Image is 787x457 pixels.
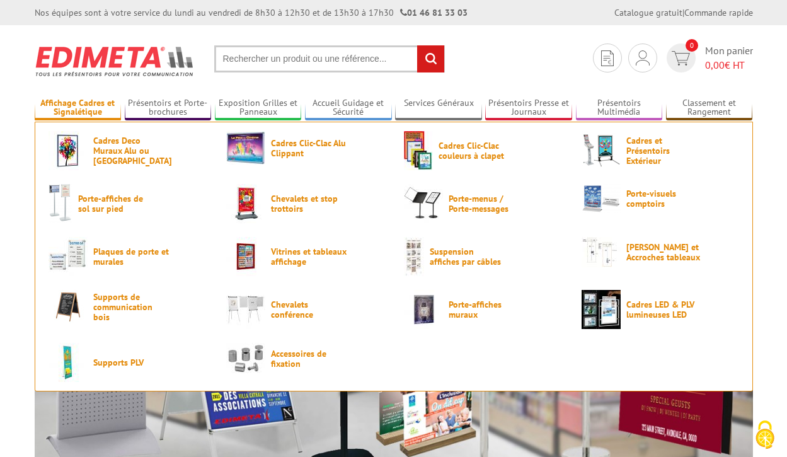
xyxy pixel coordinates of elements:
[614,6,753,19] div: |
[215,98,302,119] a: Exposition Grilles et Panneaux
[226,343,265,374] img: Accessoires de fixation
[439,141,514,161] span: Cadres Clic-Clac couleurs à clapet
[626,242,702,262] span: [PERSON_NAME] et Accroches tableaux
[404,184,561,223] a: Porte-menus / Porte-messages
[576,98,663,119] a: Présentoirs Multimédia
[404,290,561,329] a: Porte-affiches muraux
[404,131,433,170] img: Cadres Clic-Clac couleurs à clapet
[35,6,468,19] div: Nos équipes sont à votre service du lundi au vendredi de 8h30 à 12h30 et de 13h30 à 17h30
[582,131,621,170] img: Cadres et Présentoirs Extérieur
[93,136,169,166] span: Cadres Deco Muraux Alu ou [GEOGRAPHIC_DATA]
[49,184,72,223] img: Porte-affiches de sol sur pied
[582,131,739,170] a: Cadres et Présentoirs Extérieur
[93,292,169,322] span: Supports de communication bois
[404,131,561,170] a: Cadres Clic-Clac couleurs à clapet
[49,184,206,223] a: Porte-affiches de sol sur pied
[663,43,753,72] a: devis rapide 0 Mon panier 0,00€ HT
[400,7,468,18] strong: 01 46 81 33 03
[666,98,753,119] a: Classement et Rangement
[449,299,524,320] span: Porte-affiches muraux
[226,343,384,374] a: Accessoires de fixation
[404,237,424,276] img: Suspension affiches par câbles
[49,343,88,382] img: Supports PLV
[271,246,347,267] span: Vitrines et tableaux affichage
[686,39,698,52] span: 0
[626,299,702,320] span: Cadres LED & PLV lumineuses LED
[49,290,88,323] img: Supports de communication bois
[271,138,347,158] span: Cadres Clic-Clac Alu Clippant
[417,45,444,72] input: rechercher
[271,194,347,214] span: Chevalets et stop trottoirs
[485,98,572,119] a: Présentoirs Presse et Journaux
[35,38,195,84] img: Présentoir, panneau, stand - Edimeta - PLV, affichage, mobilier bureau, entreprise
[226,237,265,276] img: Vitrines et tableaux affichage
[430,246,505,267] span: Suspension affiches par câbles
[705,58,753,72] span: € HT
[49,343,206,382] a: Supports PLV
[626,188,702,209] span: Porte-visuels comptoirs
[601,50,614,66] img: devis rapide
[49,290,206,323] a: Supports de communication bois
[226,131,384,165] a: Cadres Clic-Clac Alu Clippant
[226,184,384,223] a: Chevalets et stop trottoirs
[271,349,347,369] span: Accessoires de fixation
[35,98,122,119] a: Affichage Cadres et Signalétique
[49,237,206,276] a: Plaques de porte et murales
[226,290,265,329] img: Chevalets conférence
[672,51,690,66] img: devis rapide
[705,43,753,72] span: Mon panier
[404,184,443,223] img: Porte-menus / Porte-messages
[404,237,561,276] a: Suspension affiches par câbles
[582,237,621,267] img: Cimaises et Accroches tableaux
[705,59,725,71] span: 0,00
[582,290,621,329] img: Cadres LED & PLV lumineuses LED
[93,357,169,367] span: Supports PLV
[93,246,169,267] span: Plaques de porte et murales
[49,237,88,276] img: Plaques de porte et murales
[49,131,206,170] a: Cadres Deco Muraux Alu ou [GEOGRAPHIC_DATA]
[582,184,621,213] img: Porte-visuels comptoirs
[614,7,682,18] a: Catalogue gratuit
[125,98,212,119] a: Présentoirs et Porte-brochures
[49,131,88,170] img: Cadres Deco Muraux Alu ou Bois
[226,131,265,165] img: Cadres Clic-Clac Alu Clippant
[684,7,753,18] a: Commande rapide
[271,299,347,320] span: Chevalets conférence
[404,290,443,329] img: Porte-affiches muraux
[78,194,154,214] span: Porte-affiches de sol sur pied
[582,290,739,329] a: Cadres LED & PLV lumineuses LED
[226,237,384,276] a: Vitrines et tableaux affichage
[636,50,650,66] img: devis rapide
[214,45,445,72] input: Rechercher un produit ou une référence...
[582,237,739,267] a: [PERSON_NAME] et Accroches tableaux
[449,194,524,214] span: Porte-menus / Porte-messages
[626,136,702,166] span: Cadres et Présentoirs Extérieur
[305,98,392,119] a: Accueil Guidage et Sécurité
[749,419,781,451] img: Cookies (fenêtre modale)
[395,98,482,119] a: Services Généraux
[582,184,739,213] a: Porte-visuels comptoirs
[743,414,787,457] button: Cookies (fenêtre modale)
[226,184,265,223] img: Chevalets et stop trottoirs
[226,290,384,329] a: Chevalets conférence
